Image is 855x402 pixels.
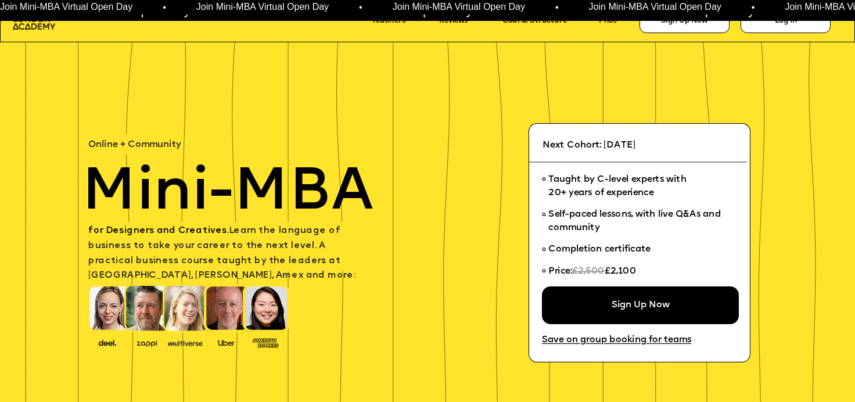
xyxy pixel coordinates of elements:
span: • [737,3,740,12]
span: Price: [548,267,572,276]
span: • [148,3,151,12]
span: Learn the language of business to take your career to the next level. A practical business course... [88,227,355,281]
span: Completion certificate [548,245,650,254]
span: Mini-MBA [82,164,373,224]
span: Next Cohort: [DATE] [543,141,635,150]
span: for Designers and Creatives. [88,227,229,236]
span: • [777,4,781,17]
span: • [494,4,499,17]
span: • [540,3,544,12]
span: • [213,4,217,17]
span: £2,100 [605,267,637,276]
a: Course Structure [502,13,590,29]
span: • [344,3,347,12]
span: Self-paced lessons, with live Q&As and community [548,210,723,232]
span: £2,500 [572,267,605,276]
a: Teachers [372,13,426,29]
span: Online + Community [88,140,181,149]
a: Save on group booking for teams [542,332,716,350]
a: Reviews [439,13,485,29]
span: Taught by C-level experts with 20+ years of experience [548,175,686,198]
a: Price [599,13,632,29]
